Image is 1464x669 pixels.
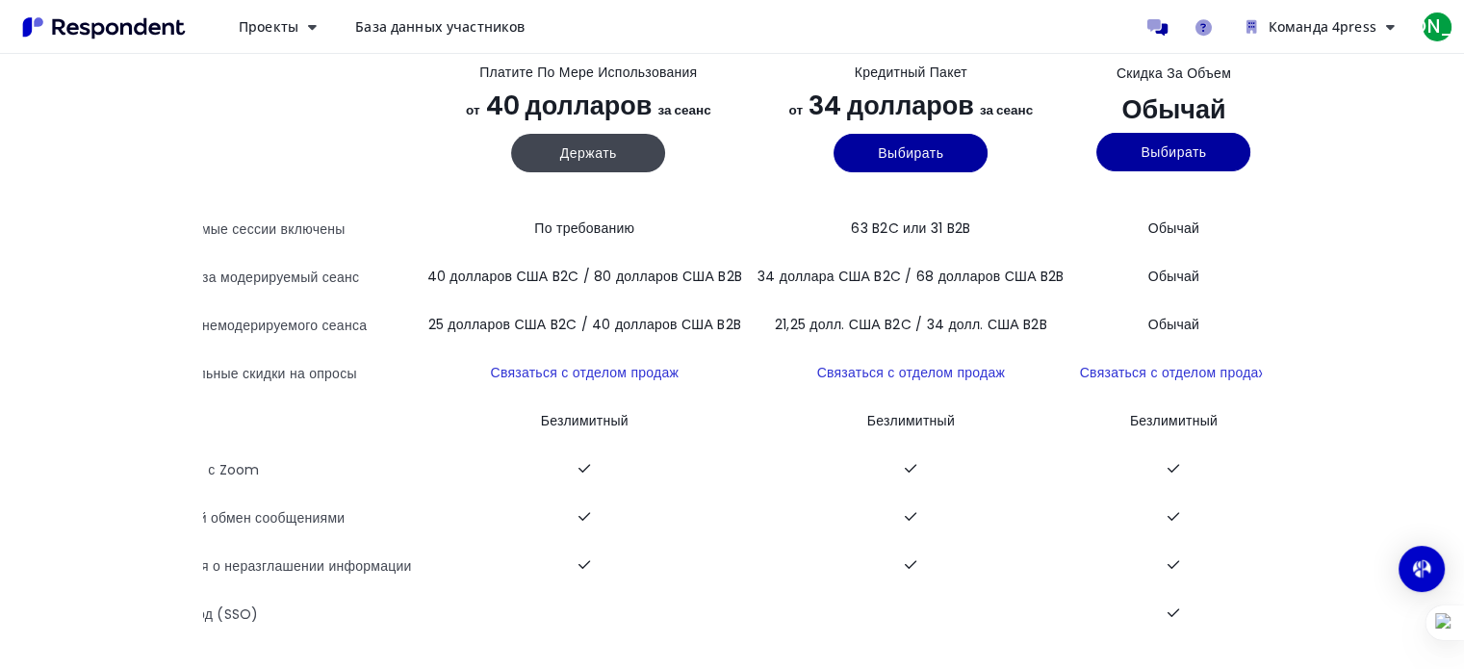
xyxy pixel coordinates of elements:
font: 21,25 долл. США B2C / 34 долл. США B2B [775,315,1047,334]
font: Дополнительные скидки на опросы [129,364,357,383]
a: Участники сообщения [1139,8,1177,46]
button: Команда 4press [1231,10,1410,44]
font: Обычай [1148,267,1199,286]
font: 25 долларов США B2C / 40 долларов США B2B [428,315,741,334]
font: По требованию [534,219,634,238]
font: Платите по мере использования [479,63,697,82]
button: Выберите годовой базовый план [834,134,988,172]
font: Обычай [1148,219,1199,238]
font: Стоимость за модерируемый сеанс [129,268,360,287]
font: База данных участников [355,17,525,36]
font: Кредитный пакет [855,63,967,82]
a: Помощь и поддержка [1185,8,1223,46]
font: Команда 4press [1269,17,1376,36]
a: Связаться с отделом продаж [1080,363,1268,382]
font: Выбирать [878,143,943,163]
font: 40 долларов США B2C / 80 долларов США B2B [427,267,742,286]
font: Скидка за объем [1117,64,1231,83]
button: Выбрать годовой план custom_static [1096,133,1250,171]
font: за сеанс [980,101,1033,119]
font: Обычай [1148,315,1199,334]
font: 63 B2C или 31 B2B [851,219,970,238]
button: Проекты [223,10,332,44]
img: Ответчик [15,12,193,43]
a: База данных участников [340,10,540,44]
font: 34 доллара США B2C / 68 долларов США B2B [758,267,1065,286]
font: Выбирать [1141,142,1206,162]
font: от [466,101,480,119]
font: Безлимитный [541,411,629,430]
button: [PERSON_NAME] [1418,10,1456,44]
font: Модерируемые сессии включены [129,219,346,239]
font: за сеанс [657,101,710,119]
font: Проекты [239,17,298,36]
a: Связаться с отделом продаж [490,363,678,382]
font: Безлимитный [1130,411,1218,430]
a: Связаться с отделом продаж [817,363,1005,382]
font: 34 долларов [809,88,974,123]
font: Стоимость немодерируемого сеанса [129,316,368,335]
div: Открытый Интерком Мессенджер [1399,546,1445,592]
button: Сохранить текущий годовой план выплат [511,134,665,172]
font: Безлимитный [867,411,955,430]
font: Безопасный обмен сообщениями [129,508,346,527]
font: от [788,101,803,119]
font: Обычай [1121,91,1225,127]
font: Соглашения о неразглашении информации [129,556,412,576]
font: Держать [560,143,617,163]
font: 40 долларов [485,88,652,123]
